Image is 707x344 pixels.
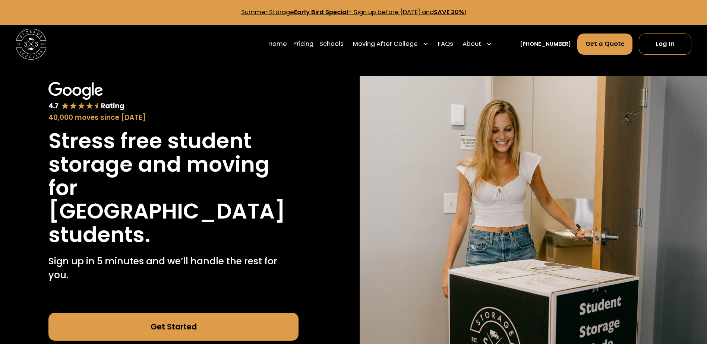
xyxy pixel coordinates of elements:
a: Get Started [48,313,299,341]
p: Sign up in 5 minutes and we’ll handle the rest for you. [48,254,299,282]
div: About [463,39,481,49]
a: Pricing [293,33,313,55]
a: Summer StorageEarly Bird Special- Sign up before [DATE] andSAVE 20%! [241,8,466,16]
img: Storage Scholars main logo [16,29,47,60]
div: Moving After College [353,39,418,49]
div: Moving After College [350,33,432,55]
a: home [16,29,47,60]
a: Get a Quote [577,34,633,54]
div: 40,000 moves since [DATE] [48,112,299,123]
a: Home [268,33,287,55]
h1: students. [48,223,151,246]
h1: [GEOGRAPHIC_DATA] [48,200,285,223]
a: [PHONE_NUMBER] [520,40,571,48]
div: About [460,33,495,55]
strong: Early Bird Special [294,8,348,16]
a: FAQs [438,33,453,55]
a: Schools [319,33,344,55]
img: Google 4.7 star rating [48,82,124,111]
h1: Stress free student storage and moving for [48,129,299,200]
a: Log In [639,34,691,54]
strong: SAVE 20%! [434,8,466,16]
